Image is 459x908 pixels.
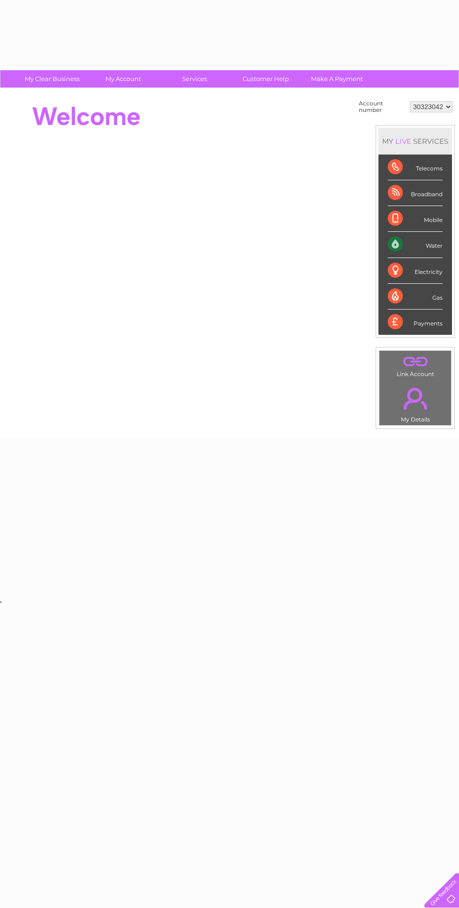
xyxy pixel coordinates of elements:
[156,70,233,88] a: Services
[356,98,407,116] td: Account number
[393,137,413,146] div: LIVE
[388,258,443,284] div: Electricity
[388,284,443,310] div: Gas
[388,310,443,335] div: Payments
[14,70,91,88] a: My Clear Business
[379,380,452,426] td: My Details
[298,70,376,88] a: Make A Payment
[378,128,452,155] div: MY SERVICES
[379,350,452,380] td: Link Account
[388,206,443,232] div: Mobile
[388,180,443,206] div: Broadband
[388,155,443,180] div: Telecoms
[382,382,449,415] a: .
[227,70,304,88] a: Customer Help
[382,353,449,369] a: .
[388,232,443,258] div: Water
[85,70,162,88] a: My Account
